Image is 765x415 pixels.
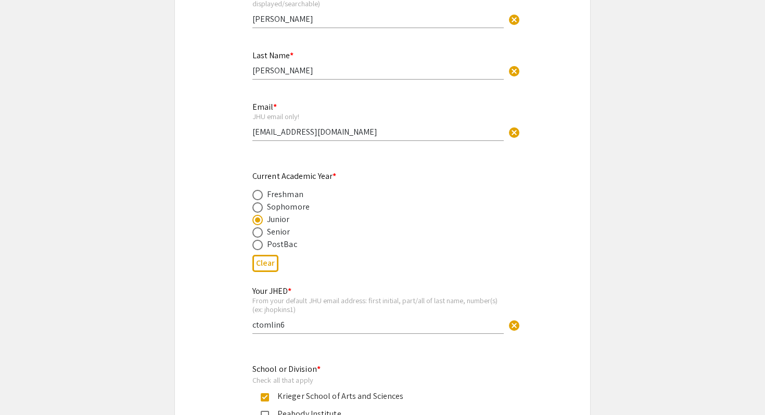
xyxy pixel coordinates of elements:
[252,319,504,330] input: Type Here
[267,188,303,201] div: Freshman
[252,375,496,385] div: Check all that apply
[504,60,525,81] button: Clear
[252,50,294,61] mat-label: Last Name
[8,368,44,407] iframe: Chat
[252,364,321,374] mat-label: School or Division
[267,238,297,251] div: PostBac
[252,171,336,181] mat-label: Current Academic Year
[504,8,525,29] button: Clear
[252,296,504,314] div: From your default JHU email address: first initial, part/all of last name, number(s) (ex: jhopkins1)
[252,112,504,121] div: JHU email only!
[252,65,504,76] input: Type Here
[252,255,278,272] button: Clear
[267,201,310,213] div: Sophomore
[508,14,520,26] span: cancel
[252,14,504,24] input: Type Here
[267,213,290,226] div: Junior
[252,101,277,112] mat-label: Email
[508,65,520,77] span: cancel
[508,126,520,139] span: cancel
[504,314,525,335] button: Clear
[267,226,290,238] div: Senior
[269,390,488,403] div: Krieger School of Arts and Sciences
[508,319,520,332] span: cancel
[252,126,504,137] input: Type Here
[252,286,291,296] mat-label: Your JHED
[504,121,525,142] button: Clear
